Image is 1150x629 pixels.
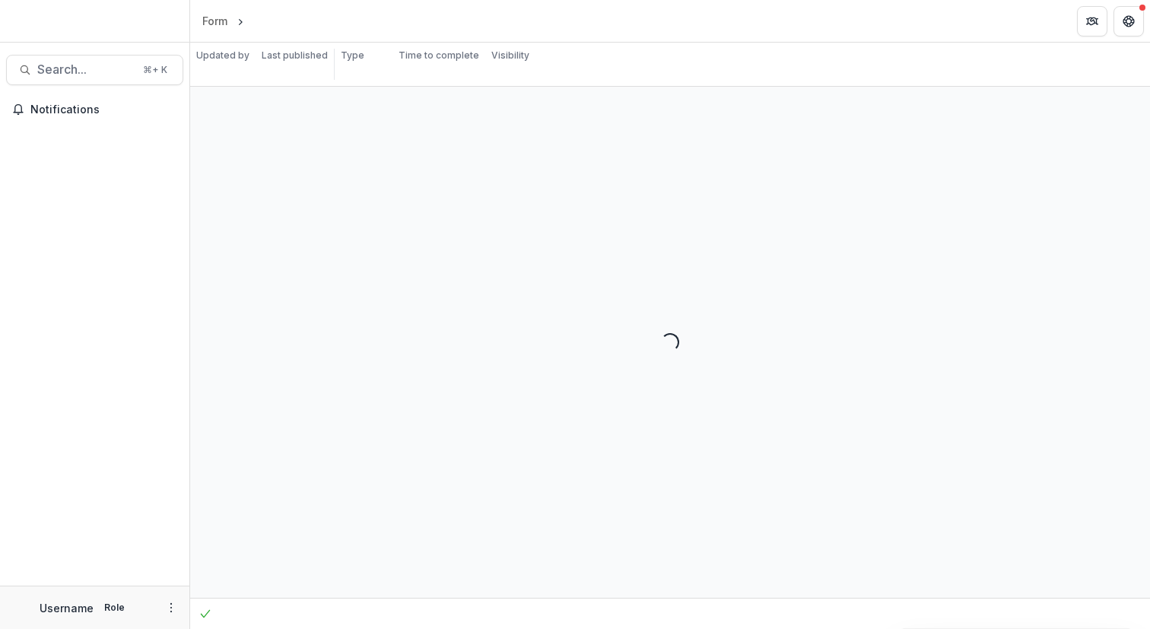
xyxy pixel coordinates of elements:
[30,103,177,116] span: Notifications
[491,49,529,62] p: Visibility
[100,601,129,615] p: Role
[37,62,134,77] span: Search...
[196,10,312,32] nav: breadcrumb
[6,55,183,85] button: Search...
[162,599,180,617] button: More
[399,49,479,62] p: Time to complete
[262,49,328,62] p: Last published
[341,49,364,62] p: Type
[196,10,233,32] a: Form
[196,49,249,62] p: Updated by
[140,62,170,78] div: ⌘ + K
[1077,6,1107,37] button: Partners
[202,13,227,29] div: Form
[1113,6,1144,37] button: Get Help
[6,97,183,122] button: Notifications
[40,600,94,616] p: Username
